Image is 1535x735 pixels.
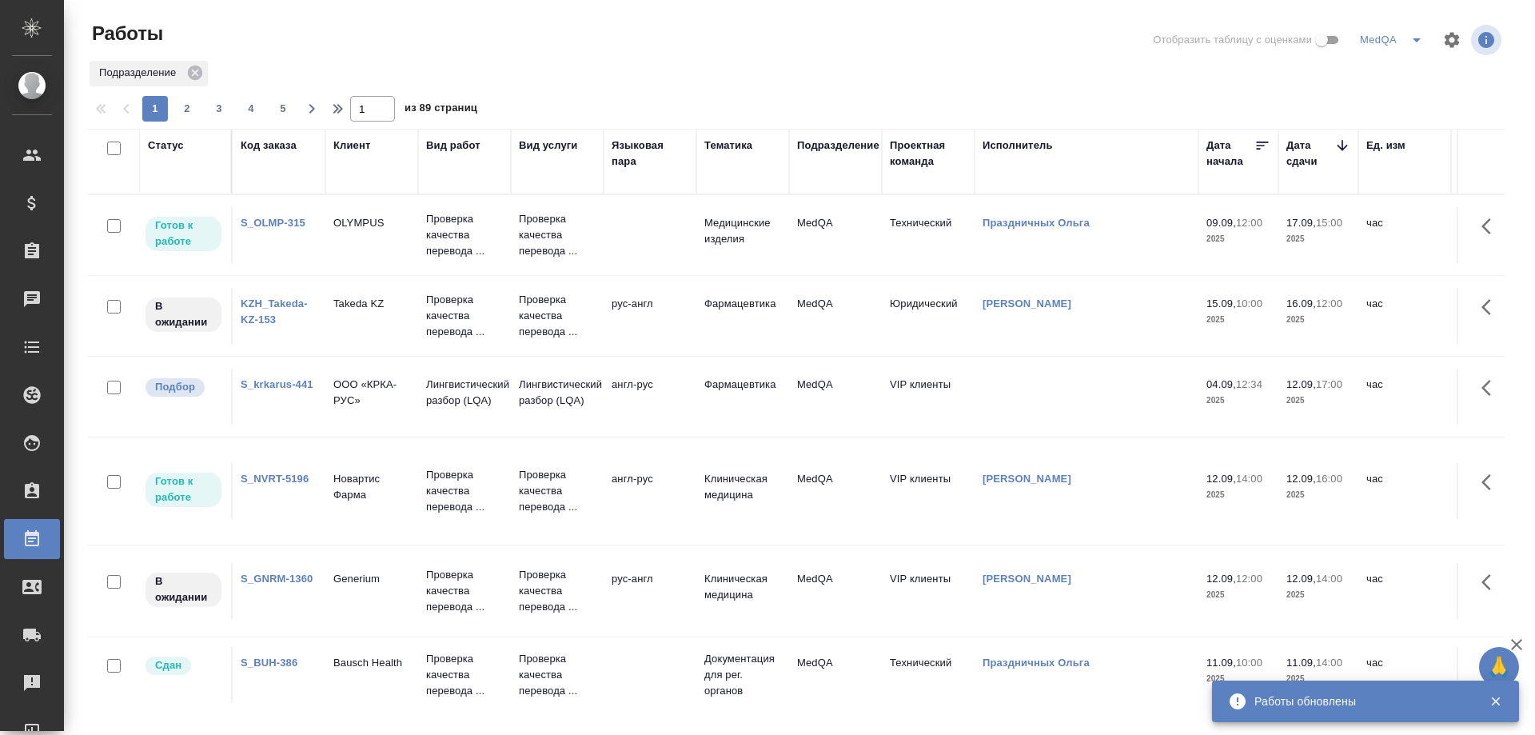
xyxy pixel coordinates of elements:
p: Подразделение [99,65,181,81]
a: S_BUH-386 [241,657,297,669]
div: split button [1356,27,1433,53]
div: Ед. изм [1366,138,1405,154]
p: 12:00 [1236,573,1262,585]
div: Подразделение [90,61,208,86]
td: англ-рус [604,369,696,425]
p: Проверка качества перевода ... [426,211,503,259]
p: 12.09, [1286,573,1316,585]
p: 12:34 [1236,378,1262,390]
a: Праздничных Ольга [983,217,1090,229]
span: Настроить таблицу [1433,21,1471,59]
button: Здесь прячутся важные кнопки [1472,647,1510,685]
p: 2025 [1286,393,1350,409]
p: 04.09, [1206,378,1236,390]
td: час [1358,647,1451,703]
td: англ-рус [604,463,696,519]
td: Юридический [882,288,975,344]
p: Фармацевтика [704,296,781,312]
p: 17.09, [1286,217,1316,229]
button: Здесь прячутся важные кнопки [1472,563,1510,601]
p: Проверка качества перевода ... [519,292,596,340]
span: 5 [270,101,296,117]
p: 10:00 [1236,298,1262,310]
p: 14:00 [1236,473,1262,485]
a: S_NVRT-5196 [241,473,309,485]
p: Проверка качества перевода ... [519,567,596,615]
td: VIP клиенты [882,463,975,519]
div: Дата сдачи [1286,138,1334,170]
div: Языковая пара [612,138,688,170]
p: Проверка качества перевода ... [519,211,596,259]
p: 12:00 [1236,217,1262,229]
p: Проверка качества перевода ... [519,651,596,699]
p: 16:00 [1316,473,1342,485]
p: 2025 [1286,487,1350,503]
td: час [1358,207,1451,263]
p: 11.09, [1206,657,1236,669]
p: Bausch Health [333,655,410,671]
span: Посмотреть информацию [1471,25,1505,55]
div: Менеджер проверил работу исполнителя, передает ее на следующий этап [144,655,223,677]
td: 1 [1451,647,1531,703]
p: 2025 [1286,312,1350,328]
p: 2025 [1286,231,1350,247]
td: 2 [1451,563,1531,619]
button: 3 [206,96,232,122]
p: 12.09, [1286,473,1316,485]
td: 1 [1451,288,1531,344]
a: KZH_Takeda-KZ-153 [241,298,308,326]
td: VIP клиенты [882,563,975,619]
a: Праздничных Ольга [983,657,1090,669]
p: Проверка качества перевода ... [426,567,503,615]
p: 2025 [1286,671,1350,687]
p: Проверка качества перевода ... [519,467,596,515]
button: 4 [238,96,264,122]
div: Можно подбирать исполнителей [144,377,223,398]
p: 14:00 [1316,657,1342,669]
p: 2025 [1206,587,1270,603]
td: Технический [882,207,975,263]
button: Здесь прячутся важные кнопки [1472,288,1510,326]
div: Работы обновлены [1254,693,1465,709]
div: Исполнитель [983,138,1053,154]
p: 12.09, [1286,378,1316,390]
p: 12.09, [1206,573,1236,585]
p: 12:00 [1316,298,1342,310]
button: 5 [270,96,296,122]
button: 2 [174,96,200,122]
span: Работы [88,21,163,46]
a: S_OLMP-315 [241,217,305,229]
button: 🙏 [1479,647,1519,687]
td: MedQA [789,563,882,619]
td: час [1358,563,1451,619]
p: Клиническая медицина [704,471,781,503]
p: 09.09, [1206,217,1236,229]
p: 2025 [1206,312,1270,328]
p: ООО «КРКА-РУС» [333,377,410,409]
p: 14:00 [1316,573,1342,585]
p: Проверка качества перевода ... [426,292,503,340]
td: 4 [1451,207,1531,263]
p: Подбор [155,379,195,395]
p: Готов к работе [155,473,212,505]
td: рус-англ [604,563,696,619]
p: 2025 [1206,231,1270,247]
span: Отобразить таблицу с оценками [1153,32,1312,48]
div: Дата начала [1206,138,1254,170]
p: Сдан [155,657,181,673]
p: Generium [333,571,410,587]
p: 11.09, [1286,657,1316,669]
p: Фармацевтика [704,377,781,393]
td: MedQA [789,647,882,703]
div: Клиент [333,138,370,154]
div: Подразделение [797,138,879,154]
div: Код заказа [241,138,297,154]
p: Новартис Фарма [333,471,410,503]
p: OLYMPUS [333,215,410,231]
div: Тематика [704,138,752,154]
p: 15:00 [1316,217,1342,229]
span: 3 [206,101,232,117]
td: час [1358,463,1451,519]
p: В ожидании [155,573,212,605]
p: В ожидании [155,298,212,330]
